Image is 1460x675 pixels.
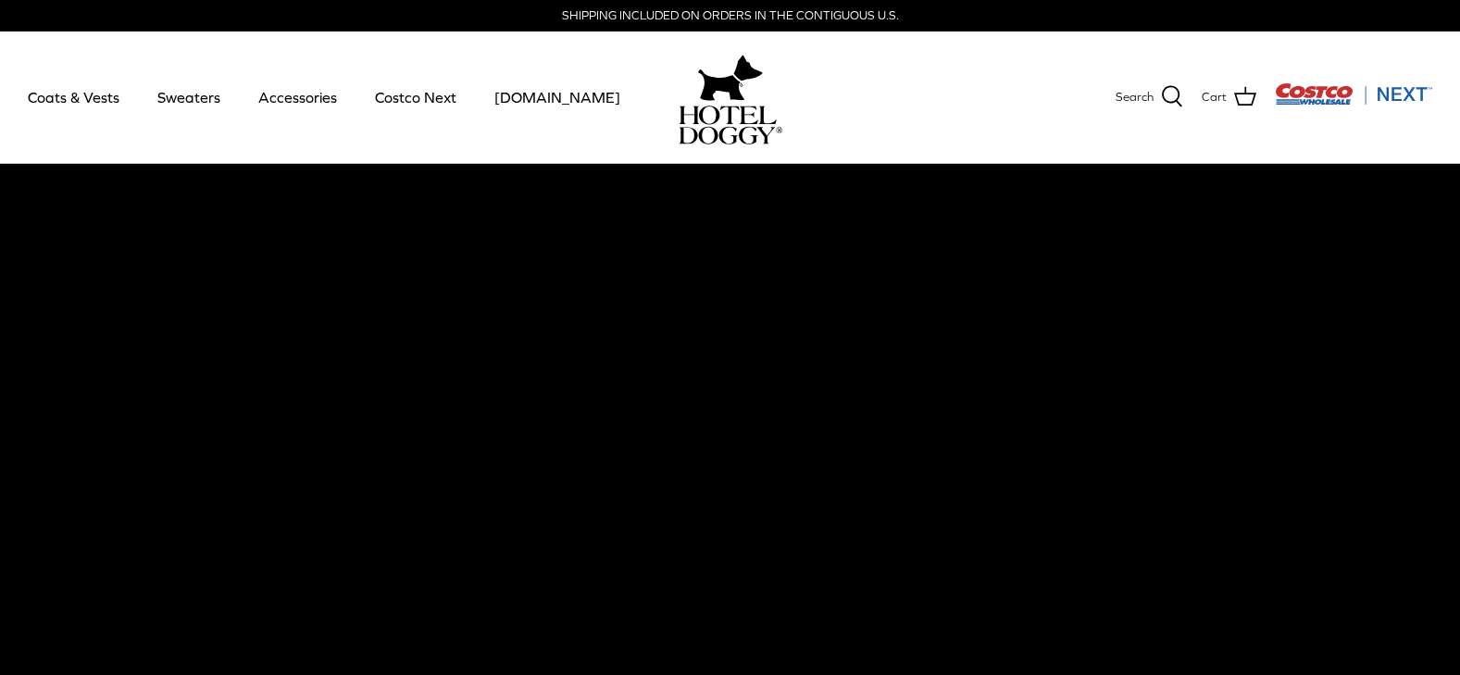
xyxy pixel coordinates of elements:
[679,106,782,144] img: hoteldoggycom
[141,66,237,129] a: Sweaters
[1275,82,1432,106] img: Costco Next
[1202,88,1227,107] span: Cart
[11,66,136,129] a: Coats & Vests
[1275,94,1432,108] a: Visit Costco Next
[679,50,782,144] a: hoteldoggy.com hoteldoggycom
[478,66,637,129] a: [DOMAIN_NAME]
[1116,85,1183,109] a: Search
[358,66,473,129] a: Costco Next
[1202,85,1256,109] a: Cart
[1116,88,1154,107] span: Search
[698,50,763,106] img: hoteldoggy.com
[242,66,354,129] a: Accessories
